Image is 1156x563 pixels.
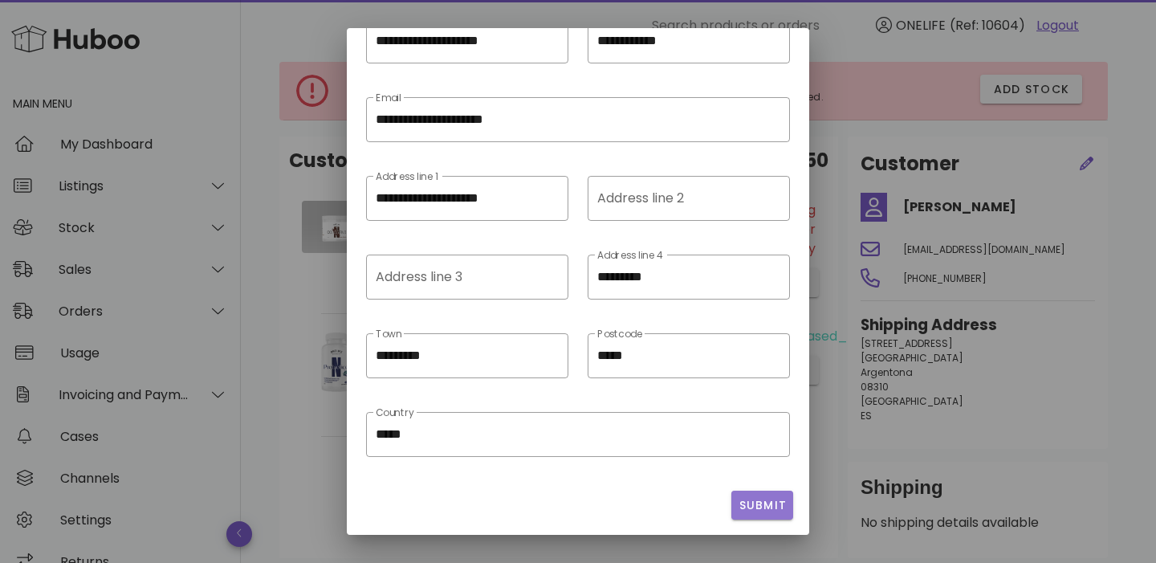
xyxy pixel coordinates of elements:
label: Email [376,92,401,104]
label: Address line 1 [376,171,438,183]
label: Town [376,328,401,341]
label: Postcode [597,328,642,341]
label: Country [376,407,414,419]
span: Submit [738,497,787,514]
label: Address line 4 [597,250,664,262]
button: Submit [731,491,793,520]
